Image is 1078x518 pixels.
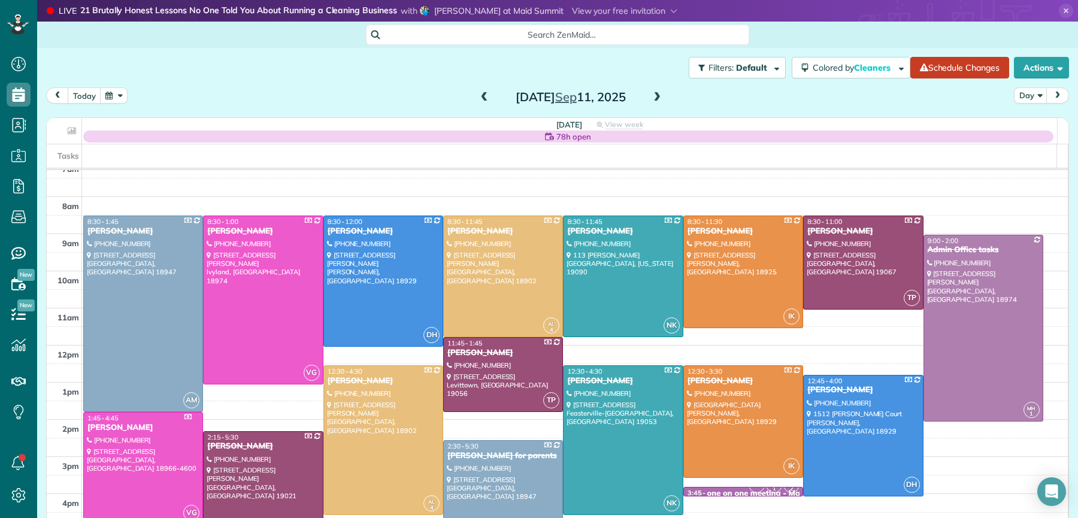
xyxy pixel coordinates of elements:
span: IK [783,458,800,474]
div: [PERSON_NAME] [807,385,919,395]
span: New [17,299,35,311]
span: AM [183,392,199,408]
div: [PERSON_NAME] [207,441,319,452]
span: 12:45 - 4:00 [807,377,842,385]
span: 8:30 - 12:00 [328,217,362,226]
small: 2 [784,483,799,495]
span: IK [783,308,800,325]
span: 12pm [57,350,79,359]
span: New [17,269,35,281]
span: 8:30 - 1:45 [87,217,119,226]
span: 2:15 - 5:30 [207,433,238,441]
span: 4pm [62,498,79,508]
span: 9:00 - 2:00 [928,237,959,245]
small: 4 [544,325,559,336]
div: [PERSON_NAME] for parents [447,451,559,461]
span: 3pm [62,461,79,471]
span: 12:30 - 3:30 [688,367,722,375]
span: Filters: [708,62,734,73]
button: Day [1014,87,1047,104]
div: [PERSON_NAME] [687,376,800,386]
span: TP [904,290,920,306]
span: 12:30 - 4:30 [328,367,362,375]
div: [PERSON_NAME] [207,226,319,237]
span: NK [664,317,680,334]
h2: [DATE] 11, 2025 [496,90,646,104]
button: today [68,87,101,104]
span: AL [548,320,555,327]
div: [PERSON_NAME] [447,348,559,358]
a: Filters: Default [683,57,786,78]
button: Colored byCleaners [792,57,910,78]
span: 8:30 - 11:45 [567,217,602,226]
span: 10am [57,275,79,285]
span: Sep [555,89,577,104]
span: 12:30 - 4:30 [567,367,602,375]
div: [PERSON_NAME] [567,376,679,386]
span: DH [904,477,920,493]
span: DH [423,327,440,343]
span: 11:45 - 1:45 [447,339,482,347]
button: next [1046,87,1069,104]
span: 1:45 - 4:45 [87,414,119,422]
small: 4 [424,502,439,514]
img: angela-brown-4d683074ae0fcca95727484455e3f3202927d5098cd1ff65ad77dadb9e4011d8.jpg [420,6,429,16]
div: [PERSON_NAME] [567,226,679,237]
span: [DATE] [556,120,582,129]
span: Cleaners [854,62,892,73]
span: Default [736,62,768,73]
span: 78h open [556,131,591,143]
div: Admin Office tasks [927,245,1040,255]
span: View week [605,120,643,129]
strong: 21 Brutally Honest Lessons No One Told You About Running a Cleaning Business [80,5,397,17]
span: 2pm [62,424,79,434]
span: 8:30 - 11:45 [447,217,482,226]
div: [PERSON_NAME] [327,376,440,386]
span: 9am [62,238,79,248]
a: Schedule Changes [910,57,1009,78]
small: 1 [767,483,782,495]
span: NK [664,495,680,511]
small: 1 [1024,408,1039,420]
div: [PERSON_NAME] [87,226,199,237]
div: one on one meeting - Maid For You [707,489,838,499]
span: 1pm [62,387,79,396]
div: [PERSON_NAME] [447,226,559,237]
span: AL [428,498,435,505]
span: with [401,5,417,16]
div: [PERSON_NAME] [687,226,800,237]
span: 8:30 - 11:00 [807,217,842,226]
span: MH [1027,405,1035,411]
span: VG [304,365,320,381]
button: Actions [1014,57,1069,78]
span: Colored by [813,62,895,73]
div: [PERSON_NAME] [87,423,199,433]
div: [PERSON_NAME] [807,226,919,237]
span: TP [543,392,559,408]
span: [PERSON_NAME] at Maid Summit [434,5,564,16]
span: 11am [57,313,79,322]
span: 2:30 - 5:30 [447,442,479,450]
span: 7am [62,164,79,174]
span: 8:30 - 11:30 [688,217,722,226]
div: [PERSON_NAME] [327,226,440,237]
span: 8:30 - 1:00 [207,217,238,226]
span: 8am [62,201,79,211]
button: prev [46,87,69,104]
div: Open Intercom Messenger [1037,477,1066,506]
span: Tasks [57,151,79,160]
button: Filters: Default [689,57,786,78]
